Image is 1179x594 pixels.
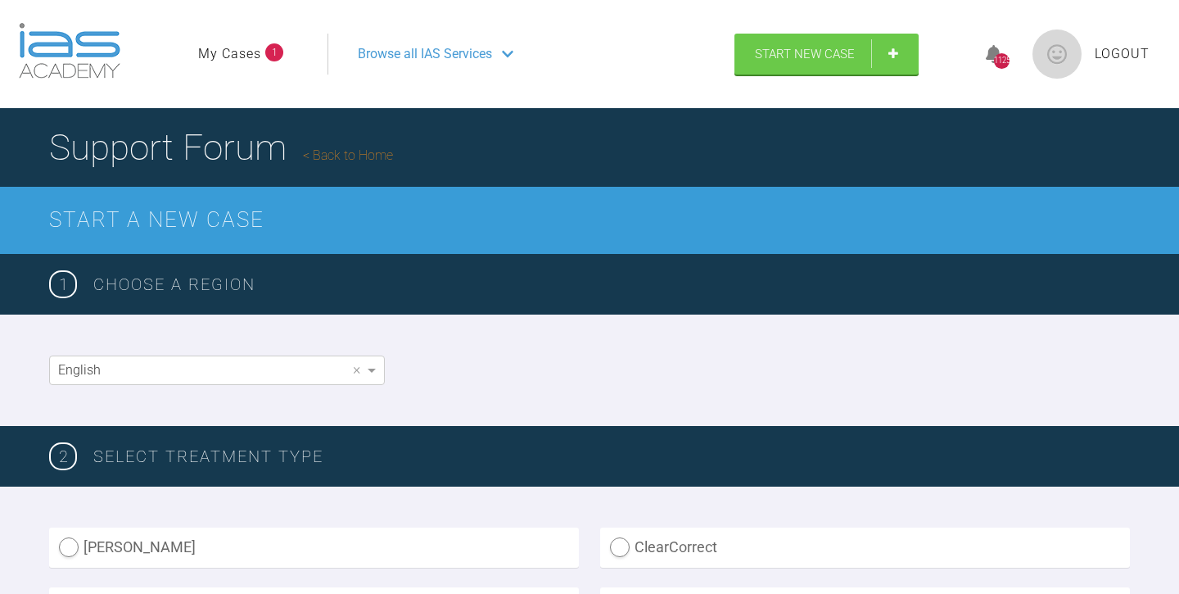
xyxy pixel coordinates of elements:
h1: Support Forum [49,119,393,176]
span: English [58,362,101,378]
span: Browse all IAS Services [358,43,492,65]
h3: SELECT TREATMENT TYPE [93,443,1130,469]
a: My Cases [198,43,261,65]
span: Clear value [350,356,364,384]
span: 1 [265,43,283,61]
a: Start New Case [734,34,919,75]
a: Back to Home [303,147,393,163]
img: logo-light.3e3ef733.png [19,23,120,79]
span: Start New Case [755,47,855,61]
span: × [353,362,360,377]
a: Logout [1095,43,1150,65]
span: 1 [49,270,77,298]
h2: Start a New Case [49,203,1130,238]
span: 2 [49,442,77,470]
label: [PERSON_NAME] [49,528,579,568]
label: ClearCorrect [600,528,1130,568]
div: 1125 [994,53,1010,69]
h3: Choose a region [93,271,1130,297]
img: profile.png [1032,29,1082,79]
